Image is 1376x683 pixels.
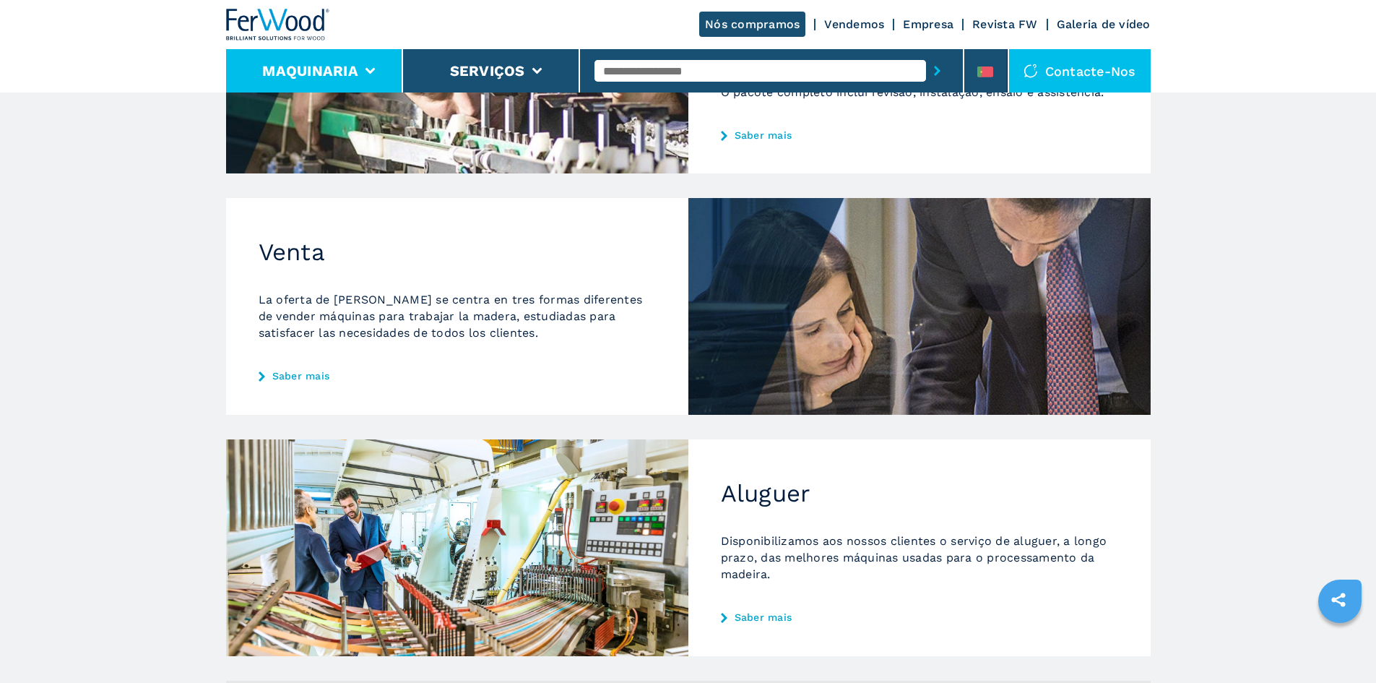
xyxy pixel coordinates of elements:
[226,439,688,656] img: Aluguer
[721,611,1118,623] a: Saber mais
[721,129,1118,141] a: Saber mais
[226,9,330,40] img: Ferwood
[688,198,1151,415] img: Venta
[903,17,953,31] a: Empresa
[972,17,1038,31] a: Revista FW
[1009,49,1151,93] div: Contacte-nos
[824,17,884,31] a: Vendemos
[1024,64,1038,78] img: Contacte-nos
[259,291,656,341] p: La oferta de [PERSON_NAME] se centra en tres formas diferentes de vender máquinas para trabajar l...
[699,12,805,37] a: Nós compramos
[721,533,1118,583] p: Disponibilizamos aos nossos clientes o serviço de aluguer, a longo prazo, das melhores máquinas u...
[721,479,1118,508] h2: Aluguer
[259,238,656,267] h2: Venta
[259,370,656,382] a: Saber mais
[1315,618,1365,672] iframe: Chat
[450,62,525,80] button: Serviços
[926,54,948,87] button: submit-button
[1057,17,1151,31] a: Galeria de vídeo
[1320,582,1356,618] a: sharethis
[262,62,358,80] button: Maquinaria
